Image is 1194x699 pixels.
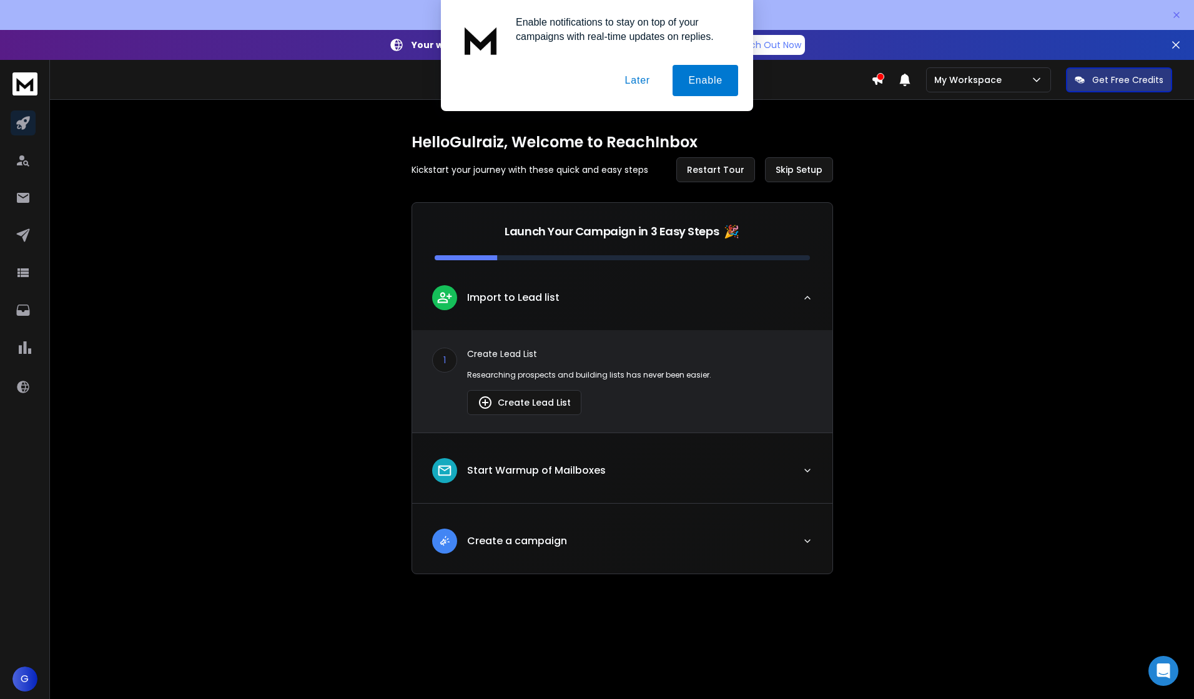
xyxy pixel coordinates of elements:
button: leadStart Warmup of Mailboxes [412,448,832,503]
p: Create Lead List [467,348,812,360]
button: Create Lead List [467,390,581,415]
p: Researching prospects and building lists has never been easier. [467,370,812,380]
p: Launch Your Campaign in 3 Easy Steps [505,223,719,240]
button: Enable [673,65,738,96]
p: Create a campaign [467,534,567,549]
span: 🎉 [724,223,739,240]
div: Open Intercom Messenger [1148,656,1178,686]
img: lead [437,462,453,479]
button: leadCreate a campaign [412,519,832,574]
span: Skip Setup [776,164,822,176]
img: notification icon [456,15,506,65]
h1: Hello Gulraiz , Welcome to ReachInbox [412,132,833,152]
img: lead [437,290,453,305]
button: G [12,667,37,692]
div: leadImport to Lead list [412,330,832,433]
button: leadImport to Lead list [412,275,832,330]
button: Later [609,65,665,96]
div: 1 [432,348,457,373]
p: Kickstart your journey with these quick and easy steps [412,164,648,176]
img: lead [437,533,453,549]
button: Restart Tour [676,157,755,182]
div: Enable notifications to stay on top of your campaigns with real-time updates on replies. [506,15,738,44]
p: Start Warmup of Mailboxes [467,463,606,478]
img: lead [478,395,493,410]
button: Skip Setup [765,157,833,182]
p: Import to Lead list [467,290,560,305]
